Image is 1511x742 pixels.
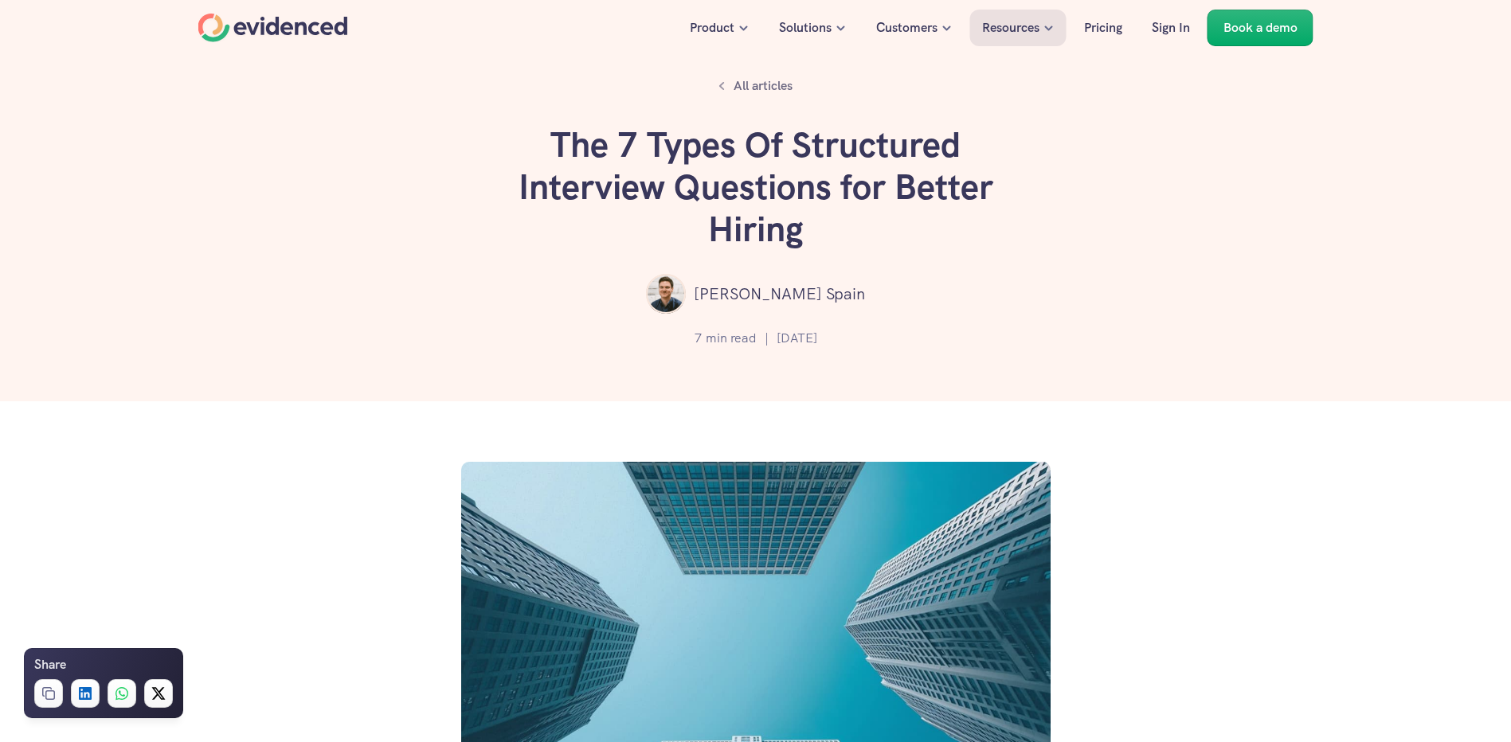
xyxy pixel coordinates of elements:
[777,328,817,349] p: [DATE]
[734,76,793,96] p: All articles
[706,328,757,349] p: min read
[1152,18,1190,38] p: Sign In
[695,328,702,349] p: 7
[34,654,66,675] h6: Share
[694,281,865,307] p: [PERSON_NAME] Spain
[710,72,801,100] a: All articles
[779,18,832,38] p: Solutions
[1072,10,1134,46] a: Pricing
[198,14,348,42] a: Home
[765,328,769,349] p: |
[1140,10,1202,46] a: Sign In
[982,18,1039,38] p: Resources
[876,18,938,38] p: Customers
[517,124,995,250] h1: The 7 Types Of Structured Interview Questions for Better Hiring
[690,18,734,38] p: Product
[1084,18,1122,38] p: Pricing
[1208,10,1313,46] a: Book a demo
[1223,18,1298,38] p: Book a demo
[646,274,686,314] img: ""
